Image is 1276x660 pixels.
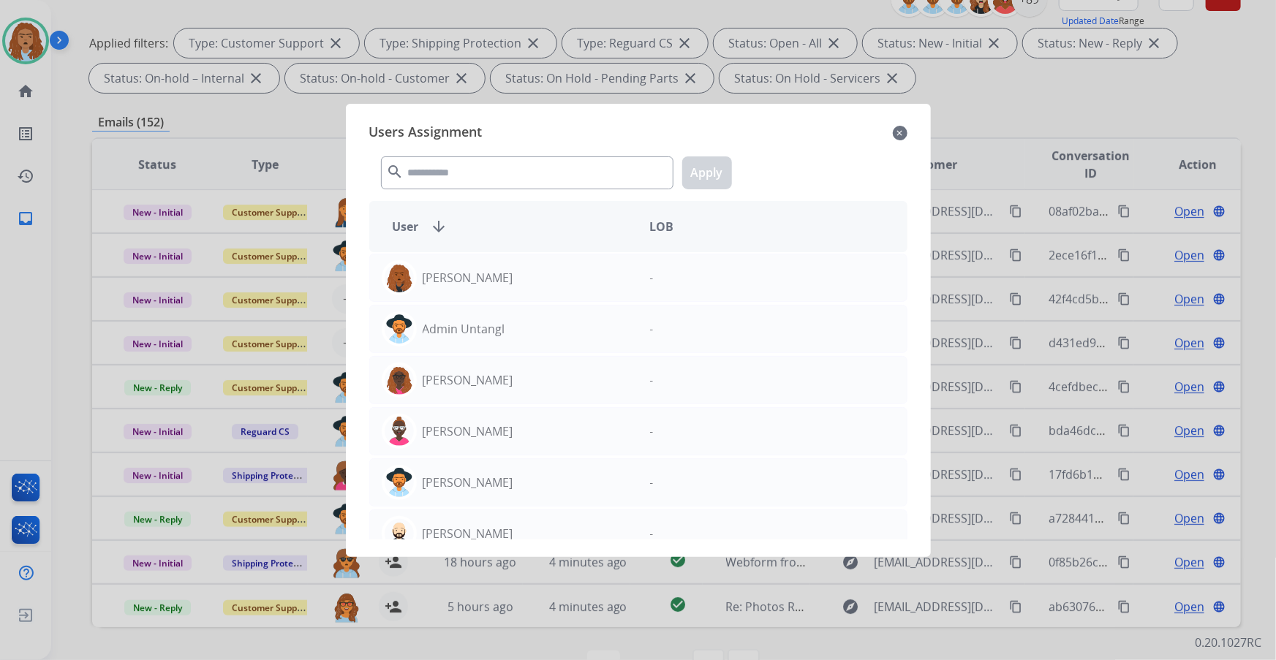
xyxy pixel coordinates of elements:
[423,371,513,389] p: [PERSON_NAME]
[423,269,513,287] p: [PERSON_NAME]
[650,525,654,542] p: -
[893,124,907,142] mat-icon: close
[650,218,674,235] span: LOB
[423,422,513,440] p: [PERSON_NAME]
[381,218,638,235] div: User
[423,525,513,542] p: [PERSON_NAME]
[369,121,483,145] span: Users Assignment
[650,422,654,440] p: -
[650,371,654,389] p: -
[650,474,654,491] p: -
[682,156,732,189] button: Apply
[650,320,654,338] p: -
[431,218,448,235] mat-icon: arrow_downward
[423,320,505,338] p: Admin Untangl
[650,269,654,287] p: -
[423,474,513,491] p: [PERSON_NAME]
[387,163,404,181] mat-icon: search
